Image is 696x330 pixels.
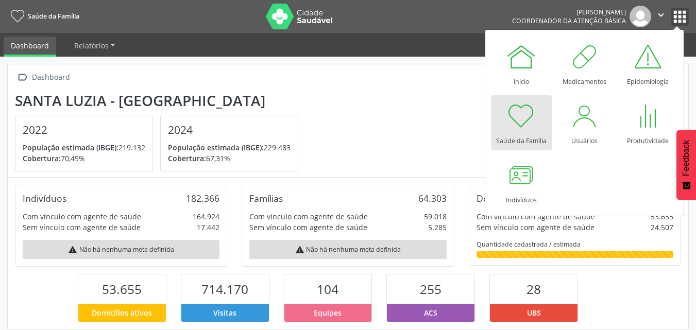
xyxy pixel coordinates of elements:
span: 255 [420,281,442,298]
span: Equipes [314,307,342,318]
a: Epidemiologia [618,36,678,91]
p: 70,49% [23,153,145,164]
a: Medicamentos [554,36,615,91]
div: Quantidade cadastrada / estimada [477,240,673,249]
div: 17.442 [197,222,219,233]
a: Saúde da Família [7,8,79,25]
img: img [630,6,651,27]
span: Feedback [682,140,691,176]
span: Saúde da Família [28,12,79,21]
span: 104 [317,281,338,298]
a: Usuários [554,95,615,150]
div: 182.366 [186,193,219,204]
div: Domicílios [477,193,519,204]
span: Cobertura: [23,153,61,163]
div: Sem vínculo com agente de saúde [23,222,141,233]
div: Com vínculo com agente de saúde [477,211,595,222]
div: Famílias [249,193,283,204]
span: População estimada (IBGE): [23,143,118,152]
div: Indivíduos [23,193,66,204]
div: 59.018 [424,211,447,222]
p: 67,31% [168,153,291,164]
span: População estimada (IBGE): [168,143,264,152]
span: Domicílios ativos [92,307,152,318]
button: apps [671,8,689,26]
div: Santa Luzia - [GEOGRAPHIC_DATA] [15,92,305,109]
span: Relatórios [74,41,109,50]
span: 53.655 [102,281,142,298]
span: Coordenador da Atenção Básica [512,16,626,25]
div: [PERSON_NAME] [512,8,626,16]
span: Cobertura: [168,153,206,163]
div: Não há nenhuma meta definida [23,240,219,259]
i: warning [68,245,77,254]
div: 24.507 [651,222,673,233]
span: UBS [527,307,541,318]
i: warning [295,245,304,254]
span: 28 [527,281,541,298]
span: 714.170 [201,281,248,298]
div: Com vínculo com agente de saúde [23,211,141,222]
a: Produtividade [618,95,678,150]
a: Indivíduos [491,154,552,210]
div: 64.303 [418,193,447,204]
a: Dashboard [4,37,56,57]
div: Sem vínculo com agente de saúde [249,222,367,233]
div: Com vínculo com agente de saúde [249,211,368,222]
button:  [651,6,671,27]
div: 53.655 [651,211,673,222]
a: Início [491,36,552,91]
button: Feedback - Mostrar pesquisa [676,130,696,200]
h4: 2024 [168,124,291,136]
div: Dashboard [30,70,72,85]
div: 164.924 [193,211,219,222]
div: Não há nenhuma meta definida [249,240,446,259]
div: Sem vínculo com agente de saúde [477,222,595,233]
h4: 2022 [23,124,145,136]
i:  [655,9,667,21]
a: Relatórios [67,37,122,55]
span: Visitas [213,307,236,318]
p: 219.132 [23,142,145,153]
div: 5.285 [428,222,447,233]
a: Saúde da Família [491,95,552,150]
p: 229.483 [168,142,291,153]
i:  [15,70,30,85]
a:  Dashboard [15,70,72,85]
span: ACS [424,307,437,318]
